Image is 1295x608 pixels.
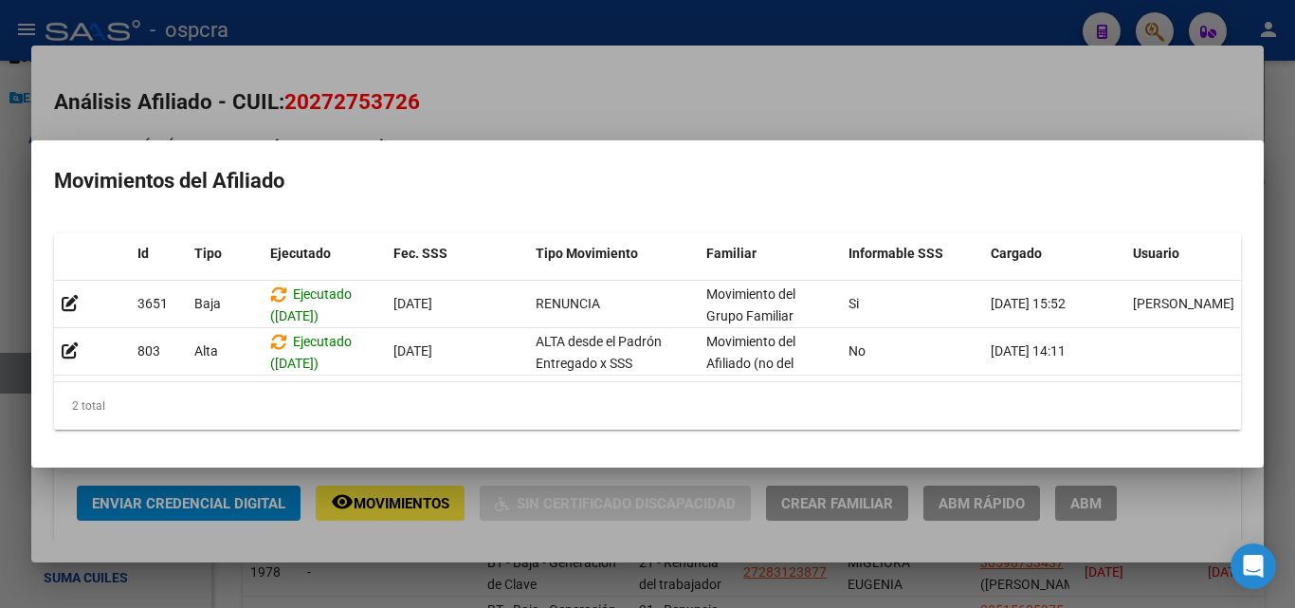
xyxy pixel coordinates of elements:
[54,163,1241,199] h2: Movimientos del Afiliado
[263,233,386,274] datatable-header-cell: Ejecutado
[706,246,757,261] span: Familiar
[393,246,447,261] span: Fec. SSS
[1133,246,1179,261] span: Usuario
[270,334,352,371] span: Ejecutado ([DATE])
[137,246,149,261] span: Id
[54,382,1241,430] div: 2 total
[536,246,638,261] span: Tipo Movimiento
[991,343,1066,359] span: [DATE] 14:11
[706,334,795,393] span: Movimiento del Afiliado (no del grupo)
[270,286,352,323] span: Ejecutado ([DATE])
[137,296,168,311] span: 3651
[706,286,795,323] span: Movimiento del Grupo Familiar
[1125,233,1268,274] datatable-header-cell: Usuario
[983,233,1125,274] datatable-header-cell: Cargado
[1231,544,1276,589] div: Open Intercom Messenger
[194,246,222,261] span: Tipo
[991,296,1066,311] span: [DATE] 15:52
[536,334,662,371] span: ALTA desde el Padrón Entregado x SSS
[130,233,187,274] datatable-header-cell: Id
[187,233,263,274] datatable-header-cell: Tipo
[194,296,221,311] span: Baja
[848,296,859,311] span: Si
[386,233,528,274] datatable-header-cell: Fec. SSS
[194,343,218,359] span: Alta
[1133,296,1234,311] span: [PERSON_NAME]
[848,246,943,261] span: Informable SSS
[699,233,841,274] datatable-header-cell: Familiar
[393,296,432,311] span: [DATE]
[991,246,1042,261] span: Cargado
[270,246,331,261] span: Ejecutado
[841,233,983,274] datatable-header-cell: Informable SSS
[393,343,432,359] span: [DATE]
[528,233,699,274] datatable-header-cell: Tipo Movimiento
[536,296,600,311] span: RENUNCIA
[137,343,160,359] span: 803
[848,343,866,359] span: No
